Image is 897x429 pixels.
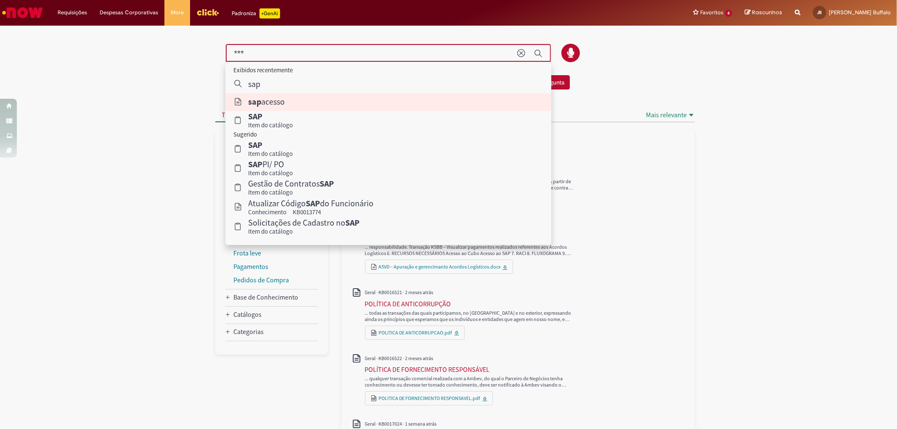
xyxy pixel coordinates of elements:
[829,9,891,16] span: [PERSON_NAME] Buffalo
[259,8,280,18] p: +GenAi
[752,8,782,16] span: Rascunhos
[725,10,732,17] span: 6
[196,6,219,18] img: click_logo_yellow_360x200.png
[1,4,44,21] img: ServiceNow
[232,8,280,18] div: Padroniza
[818,10,822,15] span: JB
[171,8,184,17] span: More
[100,8,158,17] span: Despesas Corporativas
[700,8,723,17] span: Favoritos
[58,8,87,17] span: Requisições
[745,9,782,17] a: Rascunhos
